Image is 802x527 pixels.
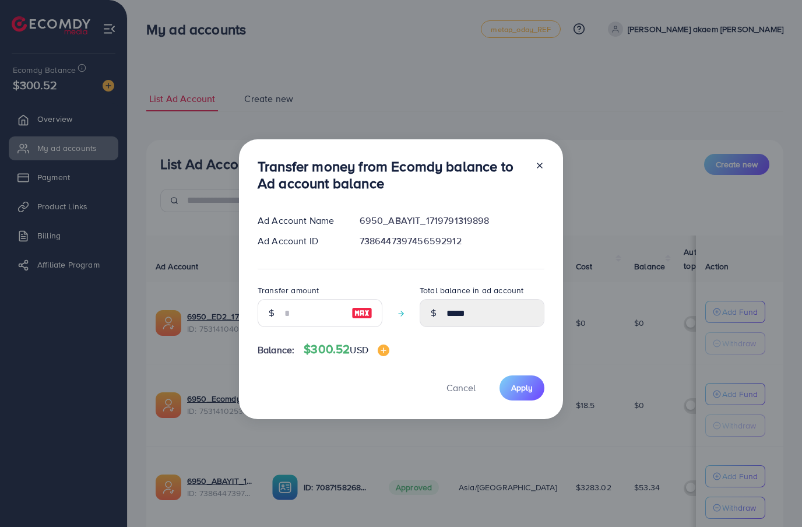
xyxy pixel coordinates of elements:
span: Balance: [258,343,294,357]
label: Transfer amount [258,284,319,296]
img: image [378,345,389,356]
label: Total balance in ad account [420,284,523,296]
button: Cancel [432,375,490,400]
span: Apply [511,382,533,394]
span: Cancel [446,381,476,394]
h4: $300.52 [304,342,389,357]
button: Apply [500,375,544,400]
div: 7386447397456592912 [350,234,554,248]
iframe: Chat [752,475,793,518]
div: 6950_ABAYIT_1719791319898 [350,214,554,227]
div: Ad Account ID [248,234,350,248]
img: image [351,306,372,320]
div: Ad Account Name [248,214,350,227]
h3: Transfer money from Ecomdy balance to Ad account balance [258,158,526,192]
span: USD [350,343,368,356]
